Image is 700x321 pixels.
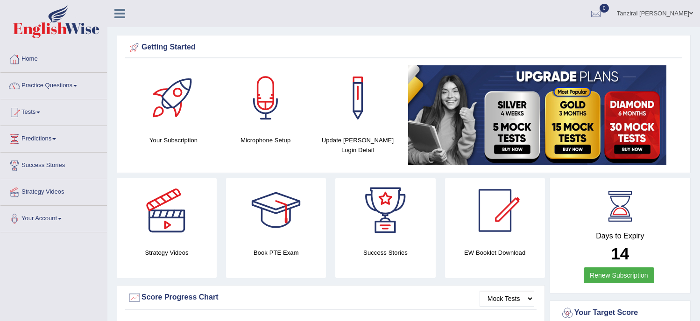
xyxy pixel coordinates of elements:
[0,99,107,123] a: Tests
[611,244,629,263] b: 14
[445,248,545,258] h4: EW Booklet Download
[127,291,534,305] div: Score Progress Chart
[224,135,307,145] h4: Microphone Setup
[584,267,654,283] a: Renew Subscription
[226,248,326,258] h4: Book PTE Exam
[0,206,107,229] a: Your Account
[0,153,107,176] a: Success Stories
[408,65,666,165] img: small5.jpg
[316,135,399,155] h4: Update [PERSON_NAME] Login Detail
[335,248,435,258] h4: Success Stories
[0,179,107,202] a: Strategy Videos
[560,306,680,320] div: Your Target Score
[117,248,217,258] h4: Strategy Videos
[132,135,215,145] h4: Your Subscription
[0,46,107,70] a: Home
[560,232,680,240] h4: Days to Expiry
[0,126,107,149] a: Predictions
[0,73,107,96] a: Practice Questions
[600,4,609,13] span: 0
[127,41,680,55] div: Getting Started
